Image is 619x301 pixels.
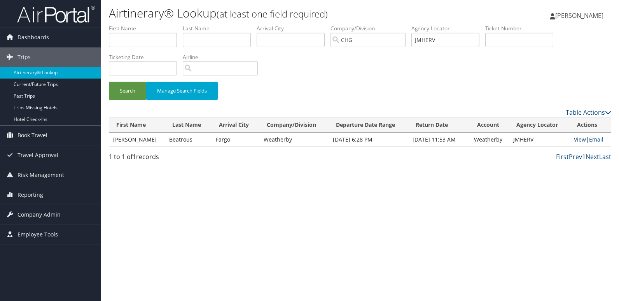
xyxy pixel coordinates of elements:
label: First Name [109,24,183,32]
small: (at least one field required) [217,7,328,20]
th: Return Date: activate to sort column ascending [409,117,470,133]
span: Risk Management [17,165,64,185]
a: First [556,152,569,161]
label: Last Name [183,24,257,32]
td: | [570,133,611,147]
a: 1 [582,152,586,161]
span: Reporting [17,185,43,205]
label: Agency Locator [411,24,485,32]
a: Next [586,152,599,161]
td: Fargo [212,133,260,147]
a: [PERSON_NAME] [550,4,611,27]
th: Company/Division [260,117,329,133]
img: airportal-logo.png [17,5,95,23]
span: Dashboards [17,28,49,47]
a: Email [589,136,603,143]
div: 1 to 1 of records [109,152,226,165]
td: JMHERV [509,133,570,147]
td: [PERSON_NAME] [109,133,165,147]
label: Ticketing Date [109,53,183,61]
th: Last Name: activate to sort column ascending [165,117,212,133]
th: Departure Date Range: activate to sort column ascending [329,117,409,133]
label: Airline [183,53,264,61]
span: 1 [133,152,136,161]
label: Company/Division [330,24,411,32]
span: Trips [17,47,31,67]
span: Travel Approval [17,145,58,165]
th: Agency Locator: activate to sort column ascending [509,117,570,133]
th: Arrival City: activate to sort column ascending [212,117,260,133]
th: First Name: activate to sort column descending [109,117,165,133]
th: Account: activate to sort column ascending [470,117,509,133]
td: [DATE] 11:53 AM [409,133,470,147]
td: Weatherby [260,133,329,147]
button: Manage Search Fields [146,82,218,100]
a: Last [599,152,611,161]
label: Arrival City [257,24,330,32]
button: Search [109,82,146,100]
a: View [574,136,586,143]
span: Book Travel [17,126,47,145]
a: Prev [569,152,582,161]
h1: Airtinerary® Lookup [109,5,444,21]
td: [DATE] 6:28 PM [329,133,409,147]
td: Beatrous [165,133,212,147]
label: Ticket Number [485,24,559,32]
span: Company Admin [17,205,61,224]
span: Employee Tools [17,225,58,244]
td: Weatherby [470,133,509,147]
a: Table Actions [566,108,611,117]
span: [PERSON_NAME] [555,11,603,20]
th: Actions [570,117,611,133]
